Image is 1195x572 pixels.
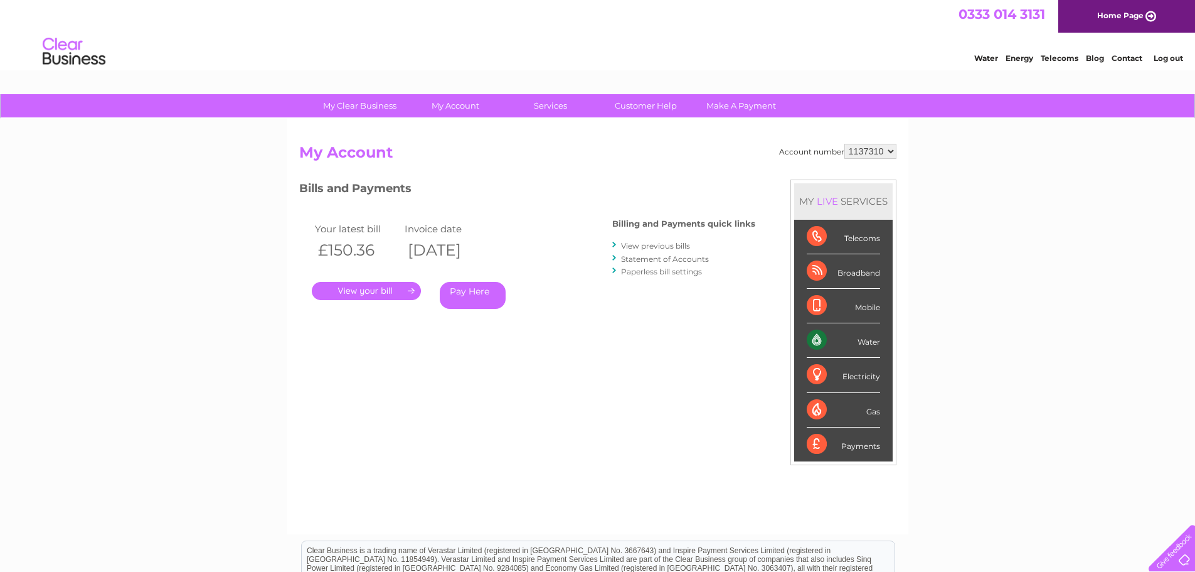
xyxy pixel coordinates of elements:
[807,220,880,254] div: Telecoms
[621,267,702,276] a: Paperless bill settings
[312,237,402,263] th: £150.36
[42,33,106,71] img: logo.png
[299,180,755,202] h3: Bills and Payments
[621,241,690,251] a: View previous bills
[959,6,1045,22] a: 0333 014 3131
[1041,53,1078,63] a: Telecoms
[312,282,421,300] a: .
[401,220,492,237] td: Invoice date
[299,144,896,168] h2: My Account
[440,282,506,309] a: Pay Here
[794,183,893,219] div: MY SERVICES
[308,94,412,117] a: My Clear Business
[401,237,492,263] th: [DATE]
[312,220,402,237] td: Your latest bill
[612,219,755,229] h4: Billing and Payments quick links
[594,94,698,117] a: Customer Help
[621,254,709,264] a: Statement of Accounts
[1006,53,1033,63] a: Energy
[499,94,602,117] a: Services
[807,254,880,289] div: Broadband
[1086,53,1104,63] a: Blog
[807,428,880,461] div: Payments
[807,323,880,358] div: Water
[1154,53,1183,63] a: Log out
[403,94,507,117] a: My Account
[807,393,880,428] div: Gas
[689,94,793,117] a: Make A Payment
[1112,53,1142,63] a: Contact
[974,53,998,63] a: Water
[779,144,896,159] div: Account number
[807,289,880,323] div: Mobile
[814,195,841,207] div: LIVE
[302,7,895,61] div: Clear Business is a trading name of Verastar Limited (registered in [GEOGRAPHIC_DATA] No. 3667643...
[807,358,880,392] div: Electricity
